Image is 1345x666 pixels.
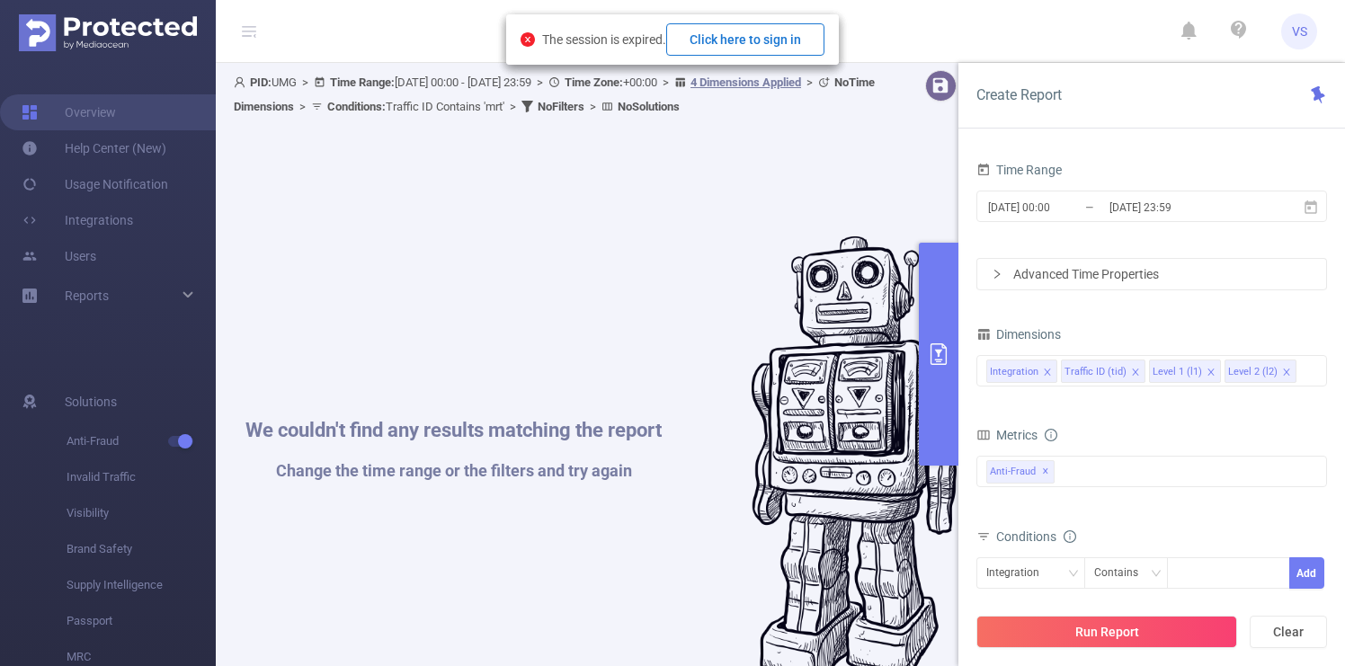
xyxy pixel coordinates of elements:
div: Level 1 (l1) [1153,360,1202,384]
a: Help Center (New) [22,130,166,166]
span: > [504,100,521,113]
div: Integration [986,558,1052,588]
span: Dimensions [976,327,1061,342]
li: Level 2 (l2) [1225,360,1296,383]
span: > [657,75,674,89]
b: Conditions : [327,100,386,113]
span: Solutions [65,384,117,420]
span: Metrics [976,428,1038,442]
span: Create Report [976,86,1062,103]
div: icon: rightAdvanced Time Properties [977,259,1326,289]
button: Run Report [976,616,1237,648]
i: icon: close [1131,368,1140,378]
div: Integration [990,360,1038,384]
i: icon: close-circle [521,32,535,47]
img: Protected Media [19,14,197,51]
i: icon: info-circle [1045,429,1057,441]
i: icon: close [1282,368,1291,378]
b: Time Zone: [565,75,623,89]
span: ✕ [1042,461,1049,483]
span: > [294,100,311,113]
input: Start date [986,195,1132,219]
b: PID: [250,75,272,89]
i: icon: info-circle [1064,530,1076,543]
i: icon: down [1151,568,1162,581]
li: Integration [986,360,1057,383]
span: Supply Intelligence [67,567,216,603]
div: Contains [1094,558,1151,588]
b: No Solutions [618,100,680,113]
span: Anti-Fraud [986,460,1055,484]
u: 4 Dimensions Applied [690,75,801,89]
span: > [584,100,601,113]
i: icon: user [234,76,250,88]
i: icon: right [992,269,1002,280]
b: Time Range: [330,75,395,89]
b: No Filters [538,100,584,113]
i: icon: down [1068,568,1079,581]
span: Brand Safety [67,531,216,567]
span: Invalid Traffic [67,459,216,495]
span: > [801,75,818,89]
i: icon: close [1043,368,1052,378]
li: Traffic ID (tid) [1061,360,1145,383]
a: Overview [22,94,116,130]
input: End date [1108,195,1253,219]
button: Click here to sign in [666,23,824,56]
a: Integrations [22,202,133,238]
span: Traffic ID Contains 'mrt' [327,100,504,113]
span: > [531,75,548,89]
span: The session is expired. [542,32,824,47]
span: Conditions [996,529,1076,544]
a: Reports [65,278,109,314]
span: Time Range [976,163,1062,177]
h1: We couldn't find any results matching the report [245,421,662,440]
a: Usage Notification [22,166,168,202]
li: Level 1 (l1) [1149,360,1221,383]
span: Reports [65,289,109,303]
i: icon: close [1207,368,1216,378]
span: VS [1292,13,1307,49]
span: > [297,75,314,89]
button: Clear [1250,616,1327,648]
span: UMG [DATE] 00:00 - [DATE] 23:59 +00:00 [234,75,875,113]
div: Traffic ID (tid) [1064,360,1127,384]
div: Level 2 (l2) [1228,360,1278,384]
span: Passport [67,603,216,639]
span: Anti-Fraud [67,423,216,459]
a: Users [22,238,96,274]
button: Add [1289,557,1324,589]
h1: Change the time range or the filters and try again [245,463,662,479]
span: Visibility [67,495,216,531]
